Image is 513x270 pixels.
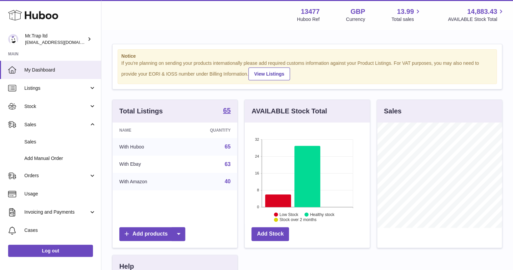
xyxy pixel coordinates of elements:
[24,155,96,162] span: Add Manual Order
[121,53,493,59] strong: Notice
[24,85,89,91] span: Listings
[448,16,505,23] span: AVAILABLE Stock Total
[251,227,289,241] a: Add Stock
[24,209,89,215] span: Invoicing and Payments
[121,60,493,80] div: If you're planning on sending your products internationally please add required customs informati...
[255,154,259,158] text: 24
[391,16,421,23] span: Total sales
[24,103,89,110] span: Stock
[225,179,231,184] a: 40
[279,212,298,217] text: Low Stock
[225,144,231,150] a: 65
[24,172,89,179] span: Orders
[248,67,290,80] a: View Listings
[310,212,335,217] text: Healthy stock
[257,188,259,192] text: 8
[346,16,365,23] div: Currency
[113,173,181,190] td: With Amazon
[225,161,231,167] a: 63
[113,138,181,156] td: With Huboo
[350,7,365,16] strong: GBP
[397,7,414,16] span: 13.99
[119,107,163,116] h3: Total Listings
[223,107,230,114] strong: 65
[448,7,505,23] a: 14,883.43 AVAILABLE Stock Total
[301,7,320,16] strong: 13477
[24,122,89,128] span: Sales
[25,33,86,46] div: Mr.Trap ltd
[391,7,421,23] a: 13.99 Total sales
[251,107,327,116] h3: AVAILABLE Stock Total
[24,67,96,73] span: My Dashboard
[223,107,230,115] a: 65
[113,123,181,138] th: Name
[119,227,185,241] a: Add products
[384,107,401,116] h3: Sales
[297,16,320,23] div: Huboo Ref
[24,227,96,234] span: Cases
[181,123,237,138] th: Quantity
[8,34,18,44] img: office@grabacz.eu
[24,191,96,197] span: Usage
[24,139,96,145] span: Sales
[8,245,93,257] a: Log out
[257,205,259,209] text: 0
[467,7,497,16] span: 14,883.43
[25,39,99,45] span: [EMAIL_ADDRESS][DOMAIN_NAME]
[113,156,181,173] td: With Ebay
[255,137,259,141] text: 32
[255,171,259,175] text: 16
[279,217,316,222] text: Stock over 2 months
